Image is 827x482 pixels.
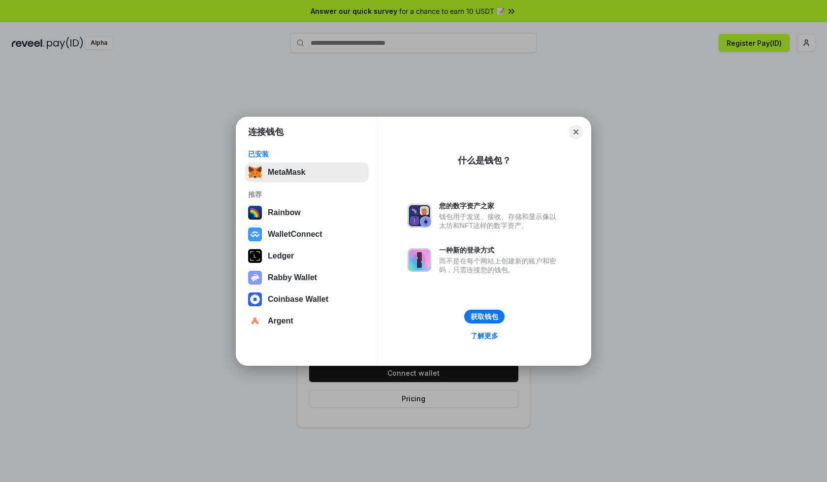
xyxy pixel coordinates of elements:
[569,125,583,139] button: Close
[248,314,262,328] img: svg+xml,%3Csvg%20width%3D%2228%22%20height%3D%2228%22%20viewBox%3D%220%200%2028%2028%22%20fill%3D...
[248,206,262,220] img: svg+xml,%3Csvg%20width%3D%22120%22%20height%3D%22120%22%20viewBox%3D%220%200%20120%20120%22%20fil...
[268,273,317,282] div: Rabby Wallet
[471,331,498,340] div: 了解更多
[245,246,369,266] button: Ledger
[248,292,262,306] img: svg+xml,%3Csvg%20width%3D%2228%22%20height%3D%2228%22%20viewBox%3D%220%200%2028%2028%22%20fill%3D...
[458,155,511,166] div: 什么是钱包？
[248,126,284,138] h1: 连接钱包
[471,312,498,321] div: 获取钱包
[248,249,262,263] img: svg+xml,%3Csvg%20xmlns%3D%22http%3A%2F%2Fwww.w3.org%2F2000%2Fsvg%22%20width%3D%2228%22%20height%3...
[439,201,561,210] div: 您的数字资产之家
[268,252,294,260] div: Ledger
[464,310,505,323] button: 获取钱包
[245,203,369,223] button: Rainbow
[408,204,431,227] img: svg+xml,%3Csvg%20xmlns%3D%22http%3A%2F%2Fwww.w3.org%2F2000%2Fsvg%22%20fill%3D%22none%22%20viewBox...
[248,150,366,159] div: 已安装
[268,208,301,217] div: Rainbow
[248,190,366,199] div: 推荐
[268,317,293,325] div: Argent
[439,246,561,255] div: 一种新的登录方式
[268,168,305,177] div: MetaMask
[245,162,369,182] button: MetaMask
[465,329,504,342] a: 了解更多
[245,225,369,244] button: WalletConnect
[408,248,431,272] img: svg+xml,%3Csvg%20xmlns%3D%22http%3A%2F%2Fwww.w3.org%2F2000%2Fsvg%22%20fill%3D%22none%22%20viewBox...
[268,295,328,304] div: Coinbase Wallet
[248,165,262,179] img: svg+xml,%3Csvg%20fill%3D%22none%22%20height%3D%2233%22%20viewBox%3D%220%200%2035%2033%22%20width%...
[248,271,262,285] img: svg+xml,%3Csvg%20xmlns%3D%22http%3A%2F%2Fwww.w3.org%2F2000%2Fsvg%22%20fill%3D%22none%22%20viewBox...
[245,268,369,288] button: Rabby Wallet
[248,227,262,241] img: svg+xml,%3Csvg%20width%3D%2228%22%20height%3D%2228%22%20viewBox%3D%220%200%2028%2028%22%20fill%3D...
[268,230,322,239] div: WalletConnect
[439,212,561,230] div: 钱包用于发送、接收、存储和显示像以太坊和NFT这样的数字资产。
[245,311,369,331] button: Argent
[439,257,561,274] div: 而不是在每个网站上创建新的账户和密码，只需连接您的钱包。
[245,289,369,309] button: Coinbase Wallet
